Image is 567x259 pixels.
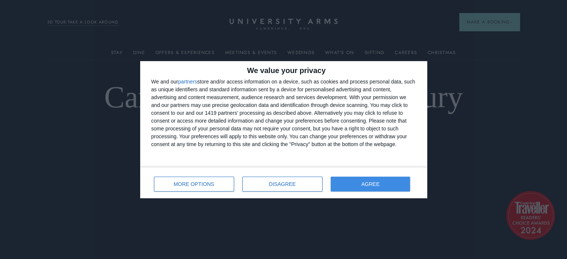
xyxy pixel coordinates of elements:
[154,177,234,192] button: MORE OPTIONS
[331,177,410,192] button: AGREE
[174,181,214,187] span: MORE OPTIONS
[242,177,322,192] button: DISAGREE
[140,61,427,198] div: qc-cmp2-ui
[151,67,416,74] h2: We value your privacy
[151,78,416,148] div: We and our store and/or access information on a device, such as cookies and process personal data...
[361,181,379,187] span: AGREE
[269,181,296,187] span: DISAGREE
[178,79,197,84] button: partners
